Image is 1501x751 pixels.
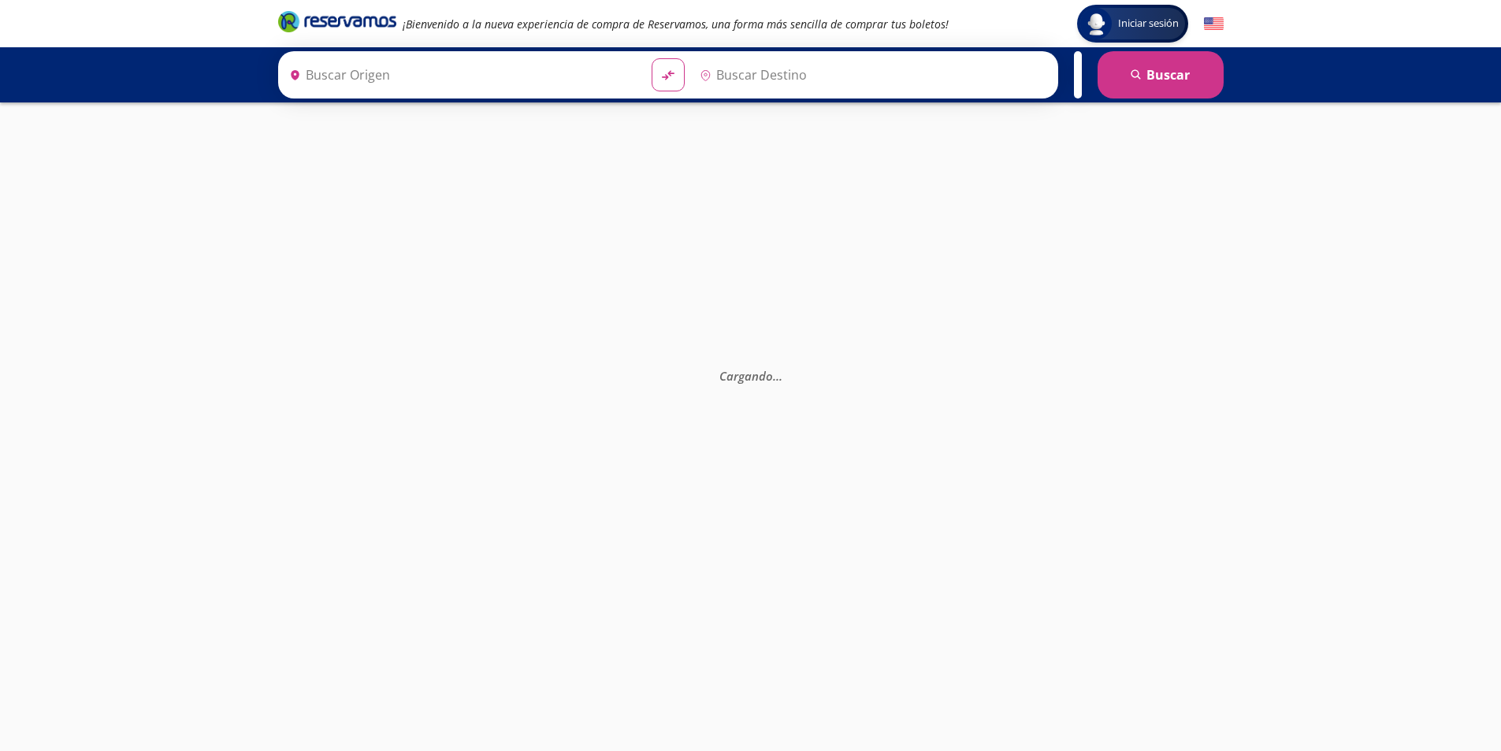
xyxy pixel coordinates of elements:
button: Buscar [1098,51,1224,99]
a: Brand Logo [278,9,396,38]
button: English [1204,14,1224,34]
em: Cargando [719,367,782,383]
span: . [779,367,782,383]
span: . [776,367,779,383]
input: Buscar Origen [283,55,639,95]
i: Brand Logo [278,9,396,33]
em: ¡Bienvenido a la nueva experiencia de compra de Reservamos, una forma más sencilla de comprar tus... [403,17,949,32]
span: . [773,367,776,383]
input: Buscar Destino [693,55,1050,95]
span: Iniciar sesión [1112,16,1185,32]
